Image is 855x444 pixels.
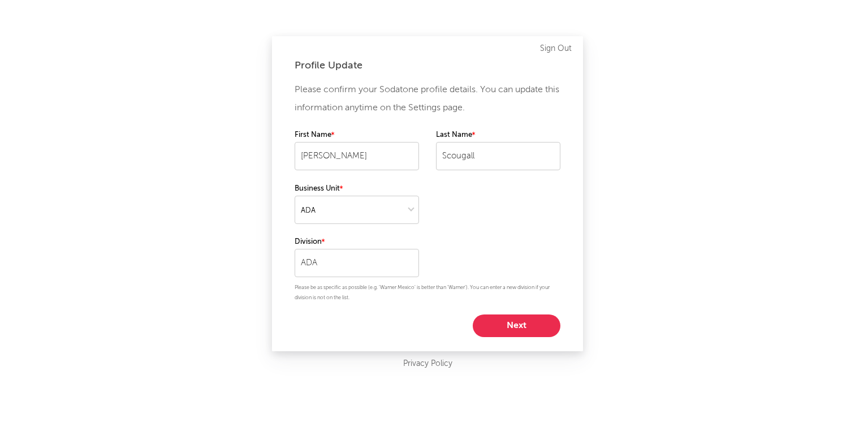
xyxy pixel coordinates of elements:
[540,42,572,55] a: Sign Out
[436,128,560,142] label: Last Name
[295,283,560,303] p: Please be as specific as possible (e.g. 'Warner Mexico' is better than 'Warner'). You can enter a...
[403,357,452,371] a: Privacy Policy
[295,235,419,249] label: Division
[436,142,560,170] input: Your last name
[295,249,419,277] input: Your division
[295,142,419,170] input: Your first name
[295,128,419,142] label: First Name
[295,59,560,72] div: Profile Update
[473,314,560,337] button: Next
[295,182,419,196] label: Business Unit
[295,81,560,117] p: Please confirm your Sodatone profile details. You can update this information anytime on the Sett...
